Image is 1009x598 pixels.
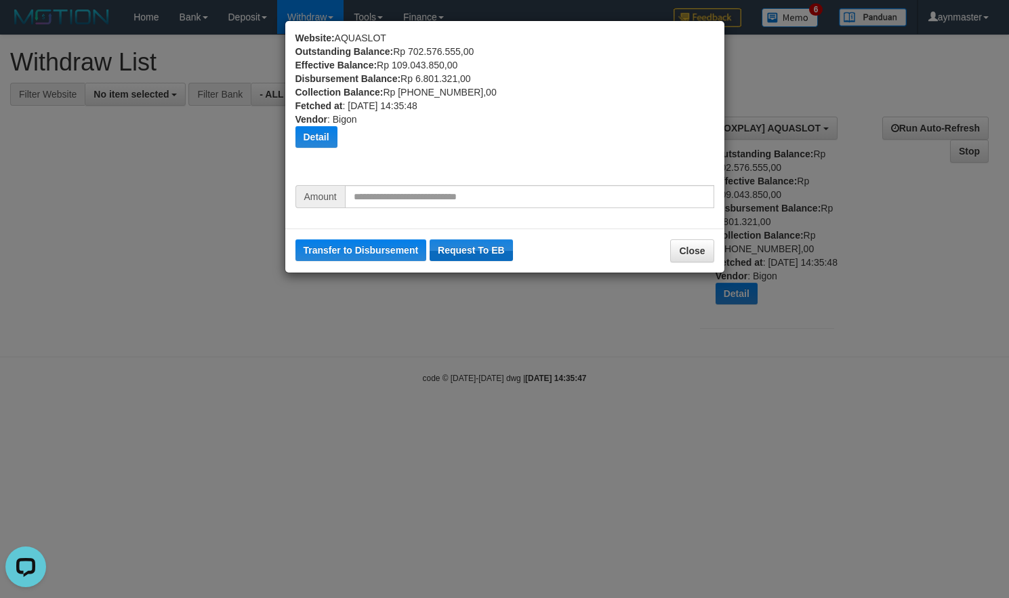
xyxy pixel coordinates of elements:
[670,239,714,262] button: Close
[295,100,343,111] b: Fetched at
[295,114,327,125] b: Vendor
[295,126,337,148] button: Detail
[295,239,427,261] button: Transfer to Disbursement
[295,73,401,84] b: Disbursement Balance:
[295,60,377,71] b: Effective Balance:
[295,87,384,98] b: Collection Balance:
[295,33,335,43] b: Website:
[5,5,46,46] button: Open LiveChat chat widget
[295,46,394,57] b: Outstanding Balance:
[430,239,513,261] button: Request To EB
[295,31,714,185] div: AQUASLOT Rp 702.576.555,00 Rp 109.043.850,00 Rp 6.801.321,00 Rp [PHONE_NUMBER],00 : [DATE] 14:35:...
[295,185,345,208] span: Amount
